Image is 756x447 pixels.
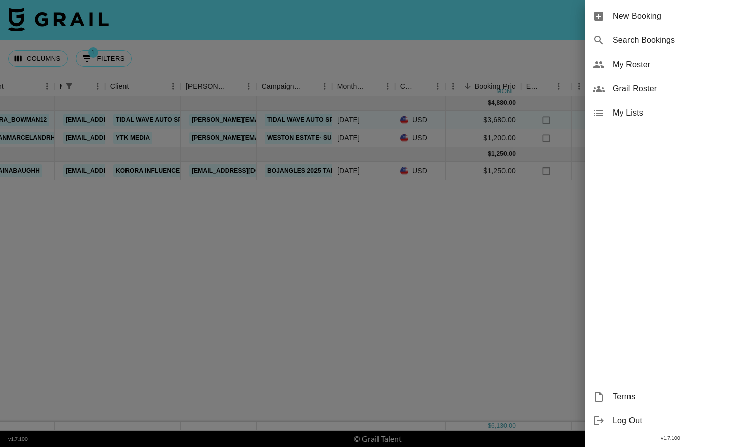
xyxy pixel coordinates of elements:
[613,107,748,119] span: My Lists
[585,28,756,52] div: Search Bookings
[613,10,748,22] span: New Booking
[585,409,756,433] div: Log Out
[613,390,748,403] span: Terms
[585,433,756,443] div: v 1.7.100
[613,34,748,46] span: Search Bookings
[585,77,756,101] div: Grail Roster
[585,4,756,28] div: New Booking
[613,415,748,427] span: Log Out
[585,52,756,77] div: My Roster
[613,83,748,95] span: Grail Roster
[613,59,748,71] span: My Roster
[585,101,756,125] div: My Lists
[585,384,756,409] div: Terms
